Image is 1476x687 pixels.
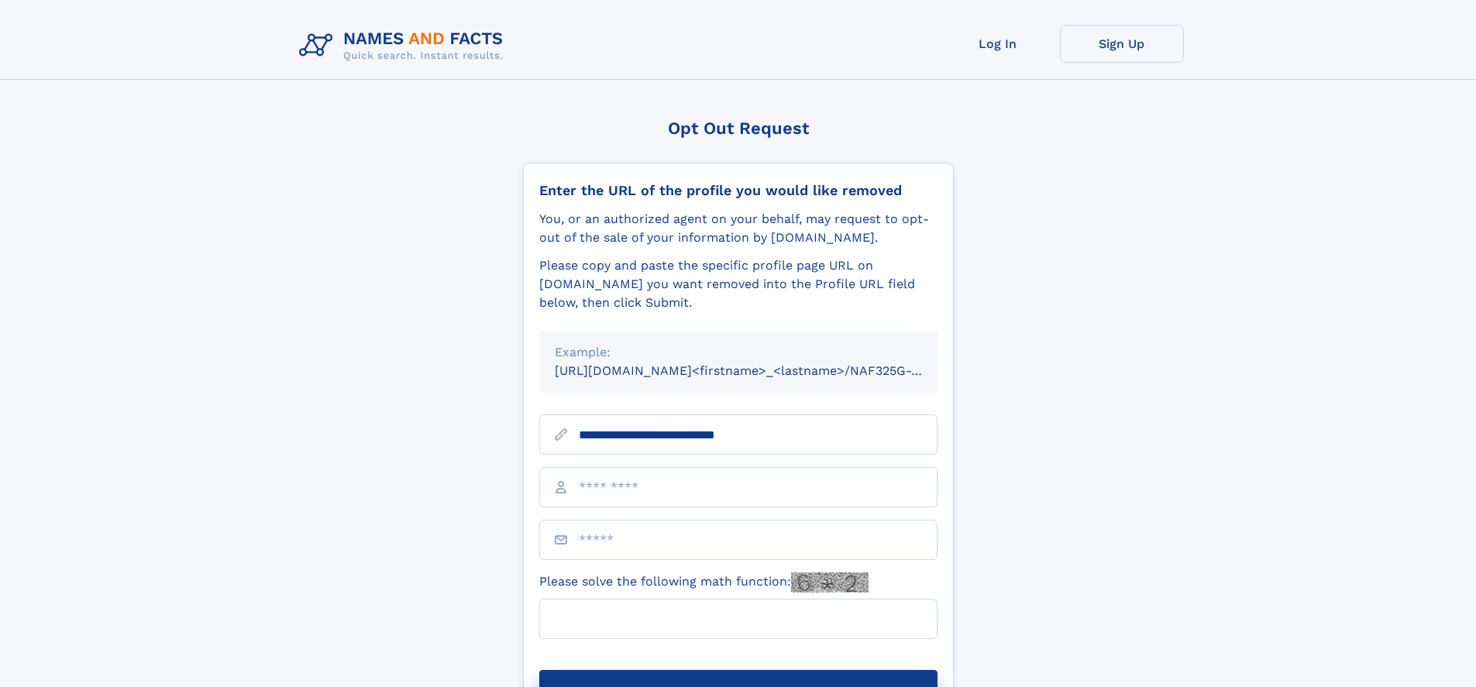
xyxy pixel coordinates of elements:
small: [URL][DOMAIN_NAME]<firstname>_<lastname>/NAF325G-xxxxxxxx [555,363,967,378]
a: Sign Up [1060,25,1184,63]
div: Please copy and paste the specific profile page URL on [DOMAIN_NAME] you want removed into the Pr... [539,256,938,312]
div: Example: [555,343,922,362]
div: Enter the URL of the profile you would like removed [539,182,938,199]
div: You, or an authorized agent on your behalf, may request to opt-out of the sale of your informatio... [539,210,938,247]
div: Opt Out Request [523,119,954,138]
label: Please solve the following math function: [539,572,869,593]
a: Log In [936,25,1060,63]
img: Logo Names and Facts [293,25,516,67]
